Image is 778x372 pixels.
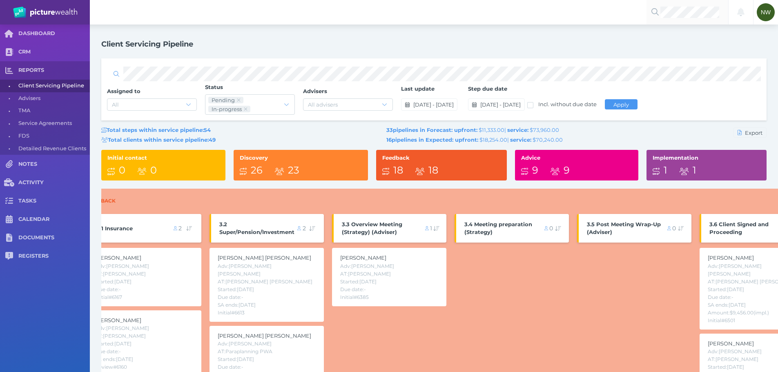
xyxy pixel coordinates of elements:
span: Expected service fee [510,136,563,143]
span: Adv: [PERSON_NAME] [95,325,149,331]
span: 1 [664,164,667,176]
span: 9 [532,164,538,176]
span: [PERSON_NAME] [PERSON_NAME] [218,254,311,261]
span: TMA [18,105,87,117]
span: Started: [DATE] [95,341,132,347]
span: Client Servicing Pipeline [18,80,87,92]
span: 26 [251,164,263,176]
span: Started: [DATE] [340,278,377,285]
span: Adv: [PERSON_NAME] [PERSON_NAME] [218,263,272,277]
span: 3.6 Client Signed and Proceeding [709,221,769,236]
span: 2 [178,225,182,232]
span: NOTES [18,161,90,168]
span: service: [507,127,528,133]
label: Assigned to [107,88,205,98]
span: 0 [672,225,676,232]
span: upfront: [454,127,477,133]
span: Advice [521,154,540,161]
span: Adv: [PERSON_NAME] [PERSON_NAME] [708,263,762,277]
span: [PERSON_NAME] [95,254,141,261]
span: DASHBOARD [18,30,90,37]
span: 23 [288,164,299,176]
span: 3.2 Super/Pension/Investment [219,221,294,236]
button: [DATE] - [DATE] [401,98,457,111]
span: Adv: [PERSON_NAME] [708,348,762,354]
span: Due date: - [218,364,243,370]
a: Forecast: [427,127,453,133]
span: Amount: $9,456.00 ( impl. ) [708,310,769,316]
span: Advisers [18,92,87,105]
span: 3.3 Overview Meeting (Strategy) (Adviser) [342,221,402,236]
span: 2 [303,225,306,232]
span: FEEDBACK [87,198,116,204]
span: Started: [DATE] [218,356,254,362]
span: CALENDAR [18,216,90,223]
span: 1 [430,225,432,232]
span: REGISTERS [18,253,90,260]
span: [PERSON_NAME] [708,254,754,261]
span: 18 [428,164,438,176]
span: [DATE] - [DATE] [479,101,524,108]
span: 9 [564,164,570,176]
span: Expected upfront fee [455,136,510,143]
span: Review # 6160 [95,364,127,370]
button: Apply [605,99,638,109]
span: REPORTS [18,67,90,74]
span: SA ends: [DATE] [708,302,746,308]
label: Step due date [468,85,604,96]
label: Status [205,84,303,94]
h1: Client Servicing Pipeline [101,40,193,49]
span: Total steps within service pipeline: 54 [101,127,211,133]
span: NW [761,9,771,16]
span: Started: [DATE] [95,278,132,285]
span: Apply [610,101,632,108]
span: Adv: [PERSON_NAME] [95,263,149,269]
span: Forecast Upfront fee [454,127,507,133]
span: Started: [DATE] [708,364,744,370]
span: [PERSON_NAME] [95,317,141,323]
span: Due date: - [340,286,366,292]
span: Forecast Service fee [507,127,559,133]
span: 1 [693,164,696,176]
span: 0 [119,164,125,176]
span: Initial contact [107,154,147,161]
span: AT: [PERSON_NAME] [95,333,146,339]
span: [DATE] - [DATE] [411,101,457,108]
div: All [112,101,119,108]
span: Due date: - [95,286,121,292]
img: PW [13,7,77,18]
span: AT: [PERSON_NAME] [95,271,146,277]
span: [PERSON_NAME] [708,340,754,347]
span: 3.5 Post Meeting Wrap-Up (Adviser) [587,221,661,236]
span: Discovery [240,154,268,161]
div: Nicholas Walters [757,3,775,21]
span: Total clients within service pipeline: 49 [101,136,216,143]
span: TASKS [18,198,90,205]
span: CRM [18,49,90,56]
span: SA ends: [DATE] [95,356,133,362]
label: Advisers [303,88,401,98]
span: Adv: [PERSON_NAME] [340,263,394,269]
div: All advisers [308,101,338,108]
span: 3.4 Meeting preparation (Strategy) [464,221,532,236]
button: Export [733,127,767,138]
label: Last update [401,85,468,96]
span: 3.1 Insurance [97,225,133,232]
span: Service Agreements [18,117,87,130]
span: Feedback [382,154,410,161]
span: AT: [PERSON_NAME] [708,356,758,362]
span: FDS [18,130,87,143]
span: DOCUMENTS [18,234,90,241]
div: In-progress [212,106,242,112]
span: AT: Paraplanning PWA [218,348,272,354]
span: [PERSON_NAME] [PERSON_NAME] [218,332,311,339]
span: 33 pipelines in [386,127,559,133]
span: Initial # 6501 [708,317,735,323]
span: Due date: - [218,294,243,300]
span: SA ends: [DATE] [218,302,256,308]
span: Initial # 6167 [95,294,122,300]
span: Initial # 6613 [218,310,245,316]
span: Detailed Revenue Clients [18,143,87,155]
span: 18 [393,164,403,176]
span: 0 [549,225,553,232]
